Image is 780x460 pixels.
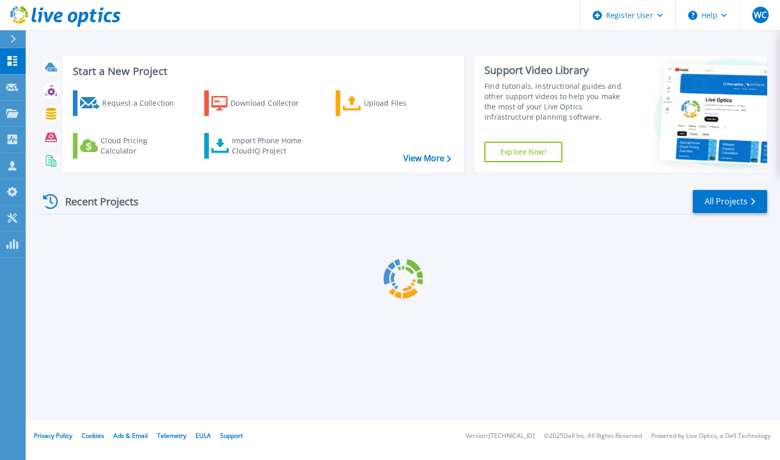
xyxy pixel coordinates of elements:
[196,431,211,440] a: EULA
[73,66,451,77] h3: Start a New Project
[204,90,319,116] a: Download Collector
[403,154,451,163] a: View More
[102,93,184,113] div: Request a Collection
[465,433,535,439] li: Version: [TECHNICAL_ID]
[484,142,562,162] a: Explore Now!
[40,189,152,214] div: Recent Projects
[232,136,312,156] div: Import Phone Home CloudIQ Project
[693,190,767,213] a: All Projects
[651,433,771,439] li: Powered by Live Optics, a Dell Technology
[544,433,642,439] li: © 2025 Dell Inc. All Rights Reserved
[157,431,186,440] a: Telemetry
[101,136,183,156] div: Cloud Pricing Calculator
[34,431,72,440] a: Privacy Policy
[336,90,450,116] a: Upload Files
[484,81,632,122] div: Find tutorials, instructional guides and other support videos to help you make the most of your L...
[82,431,104,440] a: Cookies
[113,431,148,440] a: Ads & Email
[73,90,187,116] a: Request a Collection
[484,64,632,77] div: Support Video Library
[73,133,187,159] a: Cloud Pricing Calculator
[754,11,767,19] span: WC
[364,93,446,113] div: Upload Files
[220,431,243,440] a: Support
[230,93,313,113] div: Download Collector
